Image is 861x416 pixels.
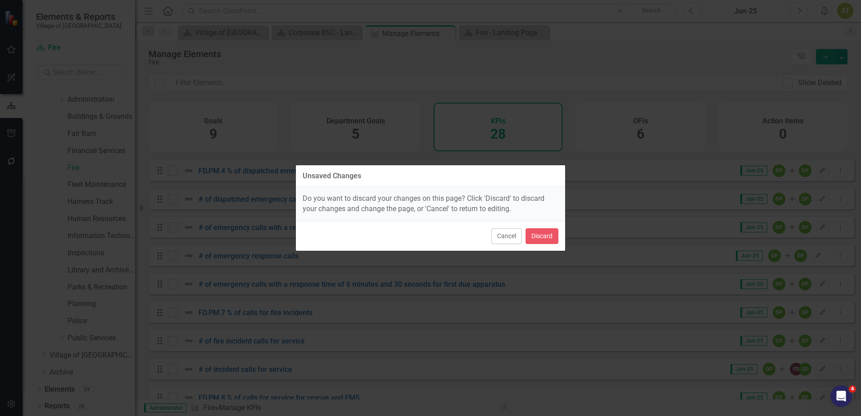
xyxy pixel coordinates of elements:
[526,228,558,244] button: Discard
[491,228,522,244] button: Cancel
[303,172,361,180] div: Unsaved Changes
[830,385,852,407] iframe: Intercom live chat
[849,385,856,393] span: 4
[296,187,565,221] div: Do you want to discard your changes on this page? Click 'Discard' to discard your changes and cha...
